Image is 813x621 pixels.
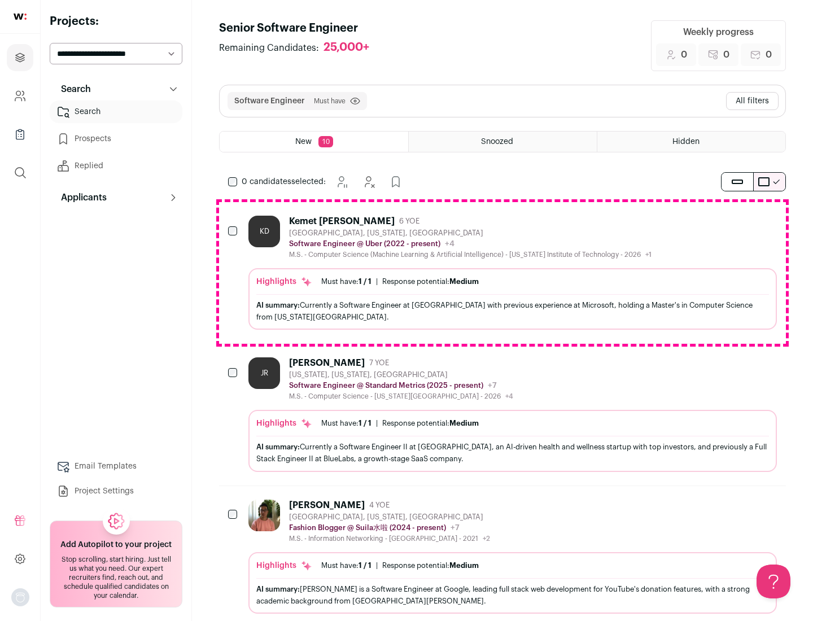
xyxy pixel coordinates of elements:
[50,186,182,209] button: Applicants
[723,48,729,62] span: 0
[369,358,389,368] span: 7 YOE
[445,240,454,248] span: +4
[289,381,483,390] p: Software Engineer @ Standard Metrics (2025 - present)
[295,138,312,146] span: New
[289,370,513,379] div: [US_STATE], [US_STATE], [GEOGRAPHIC_DATA]
[357,170,380,193] button: Hide
[483,535,490,542] span: +2
[683,25,754,39] div: Weekly progress
[318,136,333,147] span: 10
[256,301,300,309] span: AI summary:
[50,128,182,150] a: Prospects
[757,565,790,598] iframe: Help Scout Beacon - Open
[505,393,513,400] span: +4
[449,278,479,285] span: Medium
[289,250,652,259] div: M.S. - Computer Science (Machine Learning & Artificial Intelligence) - [US_STATE] Institute of Te...
[256,443,300,451] span: AI summary:
[681,48,687,62] span: 0
[289,523,446,532] p: Fashion Blogger @ Suila水啦 (2024 - present)
[645,251,652,258] span: +1
[382,561,479,570] div: Response potential:
[321,419,371,428] div: Must have:
[50,14,182,29] h2: Projects:
[7,121,33,148] a: Company Lists
[324,41,369,55] div: 25,000+
[54,82,91,96] p: Search
[399,217,419,226] span: 6 YOE
[321,561,371,570] div: Must have:
[449,562,479,569] span: Medium
[289,216,395,227] div: Kemet [PERSON_NAME]
[242,176,326,187] span: selected:
[256,299,769,323] div: Currently a Software Engineer at [GEOGRAPHIC_DATA] with previous experience at Microsoft, holding...
[766,48,772,62] span: 0
[248,500,280,531] img: ebffc8b94a612106133ad1a79c5dcc917f1f343d62299c503ebb759c428adb03.jpg
[7,82,33,110] a: Company and ATS Settings
[50,521,182,607] a: Add Autopilot to your project Stop scrolling, start hiring. Just tell us what you need. Our exper...
[14,14,27,20] img: wellfound-shorthand-0d5821cbd27db2630d0214b213865d53afaa358527fdda9d0ea32b1df1b89c2c.svg
[289,500,365,511] div: [PERSON_NAME]
[321,561,479,570] ul: |
[359,562,371,569] span: 1 / 1
[50,455,182,478] a: Email Templates
[248,500,777,614] a: [PERSON_NAME] 4 YOE [GEOGRAPHIC_DATA], [US_STATE], [GEOGRAPHIC_DATA] Fashion Blogger @ Suila水啦 (2...
[11,588,29,606] button: Open dropdown
[248,216,777,330] a: KD Kemet [PERSON_NAME] 6 YOE [GEOGRAPHIC_DATA], [US_STATE], [GEOGRAPHIC_DATA] Software Engineer @...
[359,419,371,427] span: 1 / 1
[321,277,479,286] ul: |
[289,392,513,401] div: M.S. - Computer Science - [US_STATE][GEOGRAPHIC_DATA] - 2026
[50,480,182,502] a: Project Settings
[234,95,305,107] button: Software Engineer
[382,277,479,286] div: Response potential:
[248,357,280,389] div: JR
[60,539,172,550] h2: Add Autopilot to your project
[256,585,300,593] span: AI summary:
[449,419,479,427] span: Medium
[50,100,182,123] a: Search
[11,588,29,606] img: nopic.png
[382,419,479,428] div: Response potential:
[369,501,390,510] span: 4 YOE
[321,419,479,428] ul: |
[256,441,769,465] div: Currently a Software Engineer II at [GEOGRAPHIC_DATA], an AI-driven health and wellness startup w...
[289,357,365,369] div: [PERSON_NAME]
[289,534,490,543] div: M.S. - Information Networking - [GEOGRAPHIC_DATA] - 2021
[488,382,497,390] span: +7
[481,138,513,146] span: Snoozed
[597,132,785,152] a: Hidden
[672,138,700,146] span: Hidden
[726,92,779,110] button: All filters
[219,41,319,55] span: Remaining Candidates:
[409,132,597,152] a: Snoozed
[256,418,312,429] div: Highlights
[7,44,33,71] a: Projects
[289,239,440,248] p: Software Engineer @ Uber (2022 - present)
[57,555,175,600] div: Stop scrolling, start hiring. Just tell us what you need. Our expert recruiters find, reach out, ...
[242,178,291,186] span: 0 candidates
[248,216,280,247] div: KD
[50,155,182,177] a: Replied
[289,513,490,522] div: [GEOGRAPHIC_DATA], [US_STATE], [GEOGRAPHIC_DATA]
[248,357,777,471] a: JR [PERSON_NAME] 7 YOE [US_STATE], [US_STATE], [GEOGRAPHIC_DATA] Software Engineer @ Standard Met...
[54,191,107,204] p: Applicants
[314,97,346,106] span: Must have
[359,278,371,285] span: 1 / 1
[384,170,407,193] button: Add to Prospects
[50,78,182,100] button: Search
[330,170,353,193] button: Snooze
[256,276,312,287] div: Highlights
[451,524,460,532] span: +7
[219,20,381,36] h1: Senior Software Engineer
[289,229,652,238] div: [GEOGRAPHIC_DATA], [US_STATE], [GEOGRAPHIC_DATA]
[321,277,371,286] div: Must have:
[256,560,312,571] div: Highlights
[256,583,769,607] div: [PERSON_NAME] is a Software Engineer at Google, leading full stack web development for YouTube's ...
